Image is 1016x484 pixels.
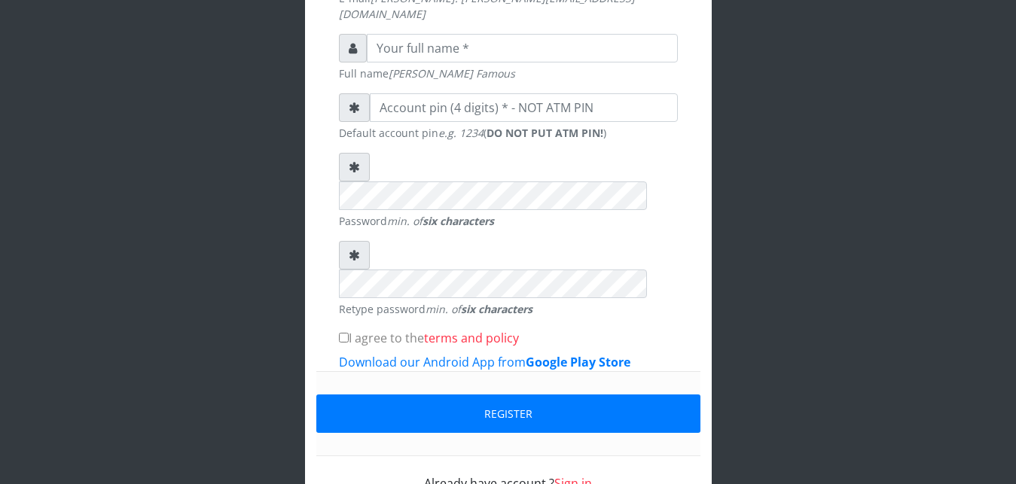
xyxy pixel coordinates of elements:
[424,330,519,346] a: terms and policy
[339,125,678,141] small: Default account pin ( )
[461,302,532,316] strong: six characters
[426,302,532,316] em: min. of
[339,65,678,81] small: Full name
[487,126,603,140] b: DO NOT PUT ATM PIN!
[339,333,349,342] input: I agree to theterms and policy
[339,354,630,370] a: Download our Android App fromGoogle Play Store
[389,66,515,81] em: [PERSON_NAME] Famous
[387,214,494,228] em: min. of
[367,34,678,62] input: Your full name *
[526,354,630,370] b: Google Play Store
[423,214,494,228] strong: six characters
[339,329,519,347] label: I agree to the
[370,93,678,122] input: Account pin (4 digits) * - NOT ATM PIN
[339,301,678,317] small: Retype password
[438,126,484,140] em: e.g. 1234
[339,213,678,229] small: Password
[316,394,700,433] button: Register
